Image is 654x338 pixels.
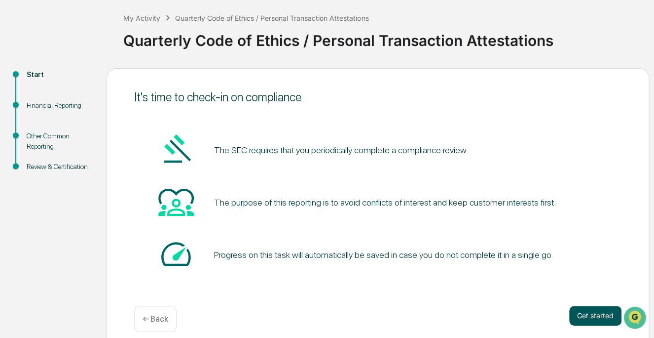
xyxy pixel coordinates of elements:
[27,70,91,80] div: Start
[123,24,649,49] div: Quarterly Code of Ethics / Personal Transaction Attestations
[81,125,122,134] span: Attestations
[123,14,160,22] div: My Activity
[168,79,180,90] button: Start new chat
[6,121,68,138] a: 🖐️Preclearance
[72,126,79,133] div: 🗄️
[158,236,194,272] img: Speed-dial
[68,121,126,138] a: 🗄️Attestations
[10,144,18,152] div: 🔎
[27,131,91,152] div: Other Common Reporting
[98,168,119,175] span: Pylon
[34,76,162,85] div: Start new chat
[27,162,91,172] div: Review & Certification
[20,125,64,134] span: Preclearance
[6,139,66,157] a: 🔎Data Lookup
[569,306,621,326] button: Get started
[10,21,180,37] p: How can we help?
[214,143,466,157] pre: The SEC requires that you periodically complete a compliance review
[10,126,18,133] div: 🖐️
[27,100,91,111] div: Financial Reporting
[70,167,119,175] a: Powered byPylon
[175,14,368,22] div: Quarterly Code of Ethics / Personal Transaction Attestations
[158,184,194,219] img: Heart
[20,143,62,153] span: Data Lookup
[214,197,555,208] div: The purpose of this reporting is to avoid conflicts of interest and keep customer interests first.
[10,76,28,93] img: 1746055101610-c473b297-6a78-478c-a979-82029cc54cd1
[214,250,552,260] div: Progress on this task will automatically be saved in case you do not complete it in a single go.
[34,85,125,93] div: We're available if you need us!
[622,305,649,332] iframe: Open customer support
[134,90,621,104] div: It's time to check-in on compliance
[158,131,194,167] img: Gavel
[143,314,168,324] p: ← Back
